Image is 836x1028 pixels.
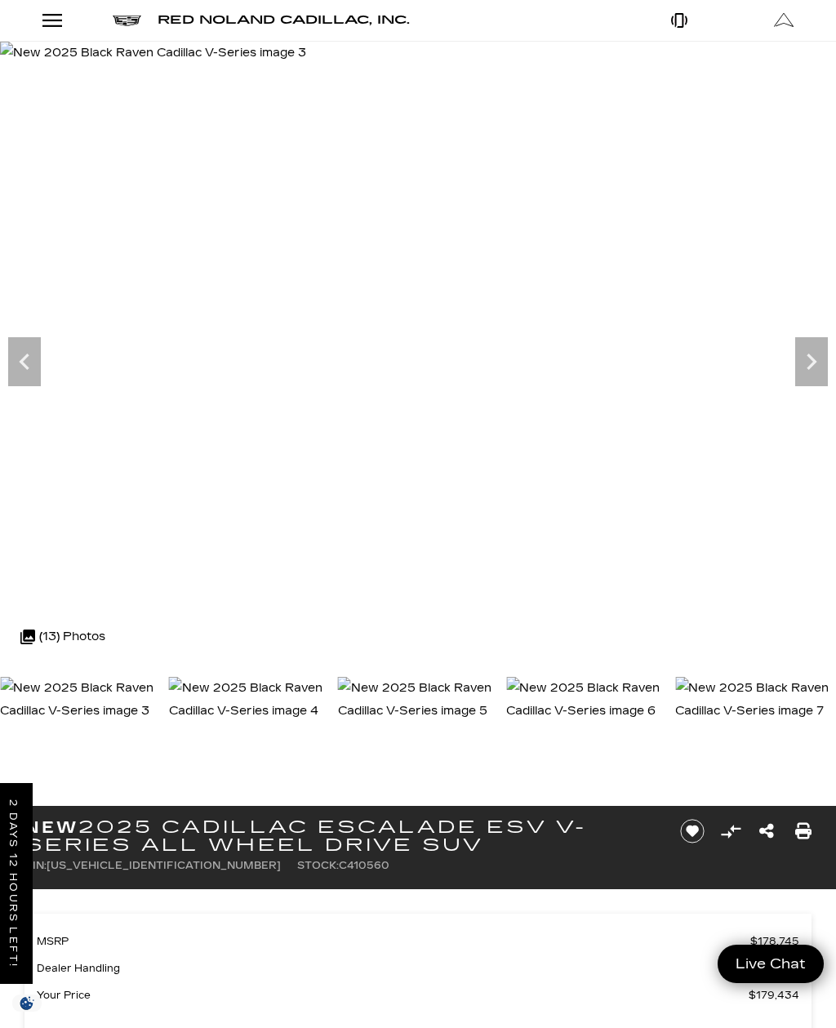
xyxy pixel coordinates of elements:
[750,930,799,953] span: $178,745
[169,677,330,723] img: New 2025 Black Raven Cadillac V-Series image 4
[759,820,774,843] a: Share this New 2025 Cadillac Escalade ESV V-Series All Wheel Drive SUV
[158,13,410,27] span: Red Noland Cadillac, Inc.
[12,617,113,656] div: (13) Photos
[47,860,281,871] span: [US_VEHICLE_IDENTIFICATION_NUMBER]
[37,930,750,953] span: MSRP
[749,984,799,1007] span: $179,434
[37,984,799,1007] a: Your Price $179,434
[727,955,814,973] span: Live Chat
[718,945,824,983] a: Live Chat
[113,16,141,26] img: Cadillac logo
[24,818,656,854] h1: 2025 Cadillac Escalade ESV V-Series All Wheel Drive SUV
[37,930,799,953] a: MSRP $178,745
[8,995,46,1012] img: Opt-Out Icon
[795,820,812,843] a: Print this New 2025 Cadillac Escalade ESV V-Series All Wheel Drive SUV
[675,677,836,723] img: New 2025 Black Raven Cadillac V-Series image 7
[674,818,710,844] button: Save vehicle
[37,957,799,980] a: Dealer Handling $689
[339,860,389,871] span: C410560
[718,819,743,843] button: Compare Vehicle
[37,957,764,980] span: Dealer Handling
[158,15,410,26] a: Red Noland Cadillac, Inc.
[297,860,339,871] span: Stock:
[24,860,47,871] span: VIN:
[113,15,141,26] a: Cadillac logo
[8,995,46,1012] section: Click to Open Cookie Consent Modal
[795,337,828,386] div: Next
[24,817,78,837] strong: New
[37,984,749,1007] span: Your Price
[8,337,41,386] div: Previous
[338,677,499,723] img: New 2025 Black Raven Cadillac V-Series image 5
[506,677,667,723] img: New 2025 Black Raven Cadillac V-Series image 6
